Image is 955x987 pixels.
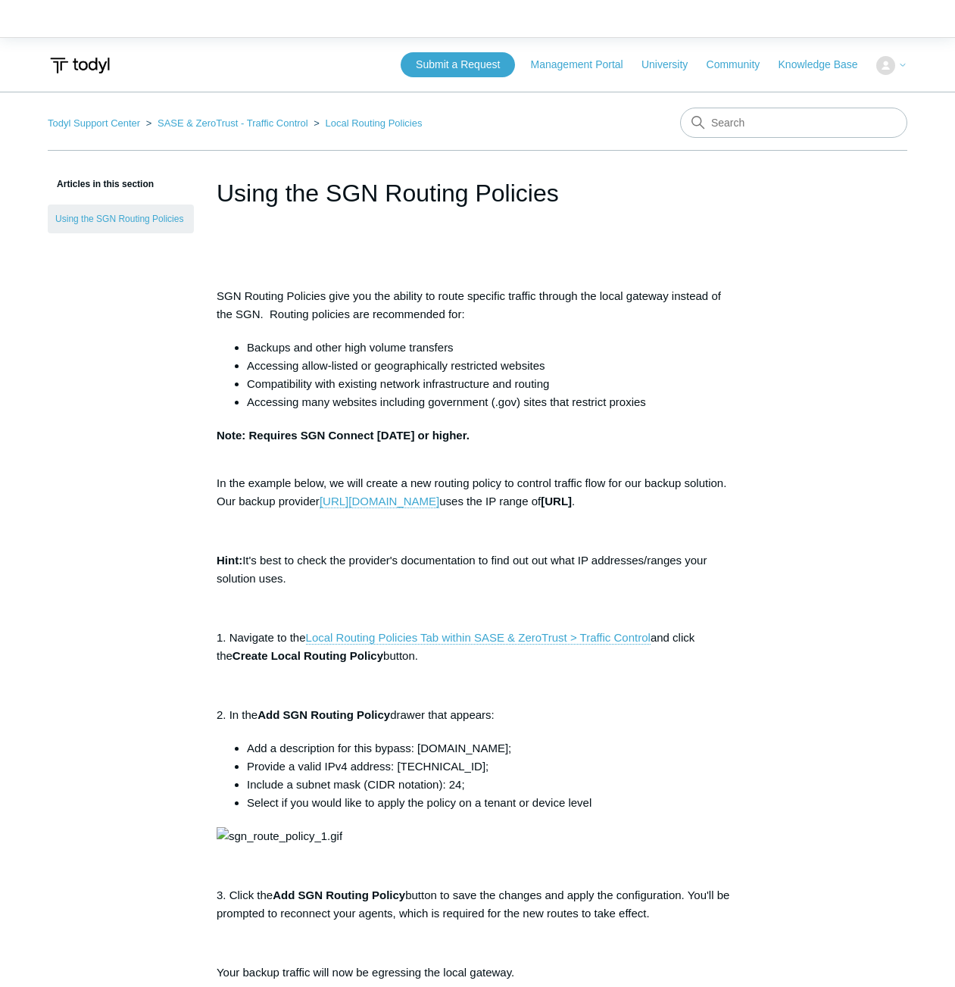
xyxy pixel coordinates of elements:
[217,889,729,920] span: button to save the changes and apply the configuration. You'll be prompted to reconnect your agen...
[247,778,465,791] span: Include a subnet mask (CIDR notation): 24;
[217,429,470,442] strong: Note: Requires SGN Connect [DATE] or higher.
[641,57,703,73] a: University
[257,708,390,721] span: Add SGN Routing Policy
[48,117,140,129] a: Todyl Support Center
[158,117,308,129] a: SASE & ZeroTrust - Traffic Control
[217,554,242,567] span: Hint:
[383,649,418,662] span: button.
[247,357,738,375] li: Accessing allow-listed or geographically restricted websites
[217,889,273,901] span: 3. Click the
[247,742,511,754] span: Add a description for this bypass: [DOMAIN_NAME];
[779,57,873,73] a: Knowledge Base
[48,117,143,129] li: Todyl Support Center
[707,57,776,73] a: Community
[217,476,726,508] span: In the example below, we will create a new routing policy to control traffic flow for our backup ...
[439,495,541,508] span: uses the IP range of
[48,179,154,189] span: Articles in this section
[233,649,383,662] span: Create Local Routing Policy
[541,495,572,508] span: [URL]
[401,52,515,77] a: Submit a Request
[247,339,738,357] li: Backups and other high volume transfers
[273,889,405,901] span: Add SGN Routing Policy
[247,796,591,809] span: Select if you would like to apply the policy on a tenant or device level
[217,175,738,211] h1: Using the SGN Routing Policies
[247,375,738,393] li: Compatibility with existing network infrastructure and routing
[306,631,651,645] a: Local Routing Policies Tab within SASE & ZeroTrust > Traffic Control
[572,495,575,508] span: .
[320,495,439,508] span: [URL][DOMAIN_NAME]
[217,554,707,585] span: It's best to check the provider's documentation to find out out what IP addresses/ranges your sol...
[531,57,638,73] a: Management Portal
[217,827,342,845] img: sgn_route_policy_1.gif
[680,108,907,138] input: Search
[320,495,439,508] a: [URL][DOMAIN_NAME]
[390,708,495,721] span: drawer that appears:
[143,117,311,129] li: SASE & ZeroTrust - Traffic Control
[217,708,257,721] span: 2. In the
[48,205,194,233] a: Using the SGN Routing Policies
[217,631,306,644] span: 1. Navigate to the
[247,760,488,773] span: Provide a valid IPv4 address: [TECHNICAL_ID];
[217,287,738,323] p: SGN Routing Policies give you the ability to route specific traffic through the local gateway ins...
[326,117,423,129] a: Local Routing Policies
[217,966,514,979] span: Your backup traffic will now be egressing the local gateway.
[48,52,112,80] img: Todyl Support Center Help Center home page
[247,393,738,411] li: Accessing many websites including government (.gov) sites that restrict proxies
[311,117,422,129] li: Local Routing Policies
